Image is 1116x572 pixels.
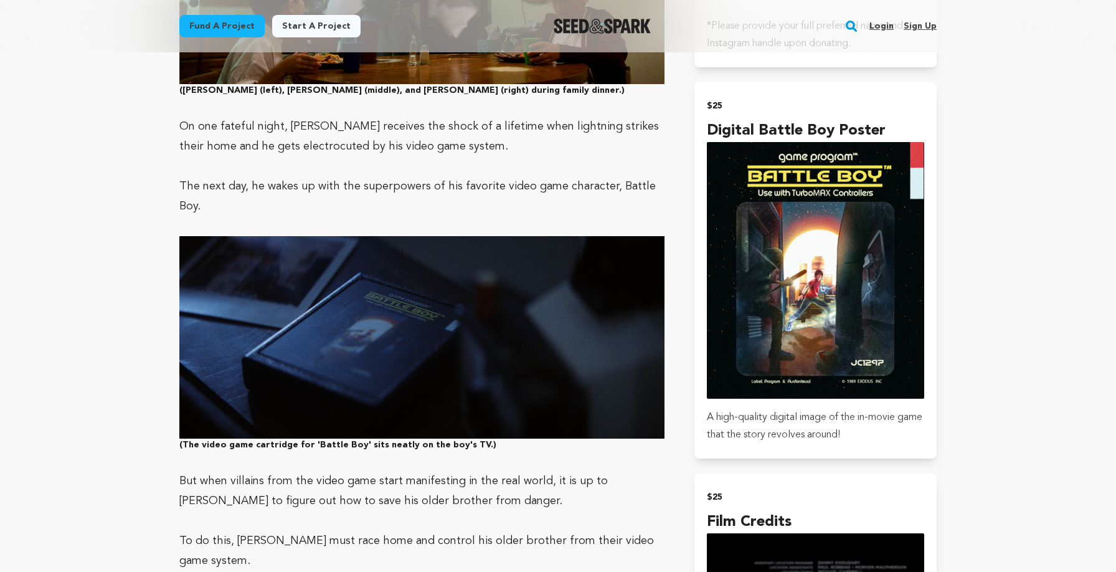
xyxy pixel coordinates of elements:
[707,409,924,444] p: A high-quality digital image of the in-movie game that the story revolves around!
[179,176,664,216] p: The next day, he wakes up with the superpowers of his favorite video game character, Battle Boy.
[554,19,651,34] img: Seed&Spark Logo Dark Mode
[694,82,937,459] button: $25 Digital Battle Boy Poster incentive A high-quality digital image of the in-movie game that th...
[707,120,924,142] h4: Digital Battle Boy Poster
[869,16,894,36] a: Login
[179,471,664,511] p: But when villains from the video game start manifesting in the real world, it is up to [PERSON_NA...
[707,489,924,506] h2: $25
[179,236,664,439] img: 1758082609-Screenshot%202025-09-17%20at%2012.09.00%E2%80%AFAM.png
[707,97,924,115] h2: $25
[554,19,651,34] a: Seed&Spark Homepage
[179,117,664,156] p: On one fateful night, [PERSON_NAME] receives the shock of a lifetime when lightning strikes their...
[904,16,937,36] a: Sign up
[707,511,924,533] h4: Film Credits
[707,142,924,399] img: incentive
[179,15,265,37] a: Fund a project
[272,15,361,37] a: Start a project
[179,439,664,451] h5: (The video game cartridge for 'Battle Boy' sits neatly on the boy's TV.)
[179,531,664,571] p: To do this, [PERSON_NAME] must race home and control his older brother from their video game system.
